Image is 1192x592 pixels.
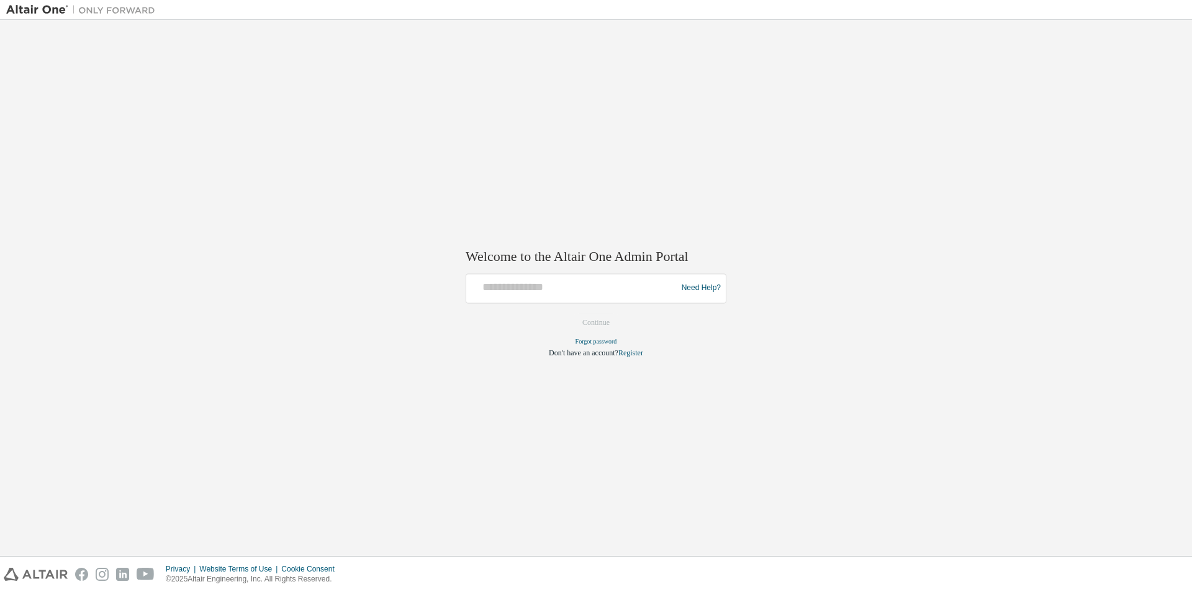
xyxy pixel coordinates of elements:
img: instagram.svg [96,568,109,581]
p: © 2025 Altair Engineering, Inc. All Rights Reserved. [166,574,342,585]
a: Register [618,348,643,357]
a: Forgot password [576,338,617,345]
div: Website Terms of Use [199,564,281,574]
div: Privacy [166,564,199,574]
div: Cookie Consent [281,564,341,574]
h2: Welcome to the Altair One Admin Portal [466,248,726,266]
img: Altair One [6,4,161,16]
img: linkedin.svg [116,568,129,581]
a: Need Help? [682,288,721,289]
img: facebook.svg [75,568,88,581]
img: altair_logo.svg [4,568,68,581]
span: Don't have an account? [549,348,618,357]
img: youtube.svg [137,568,155,581]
